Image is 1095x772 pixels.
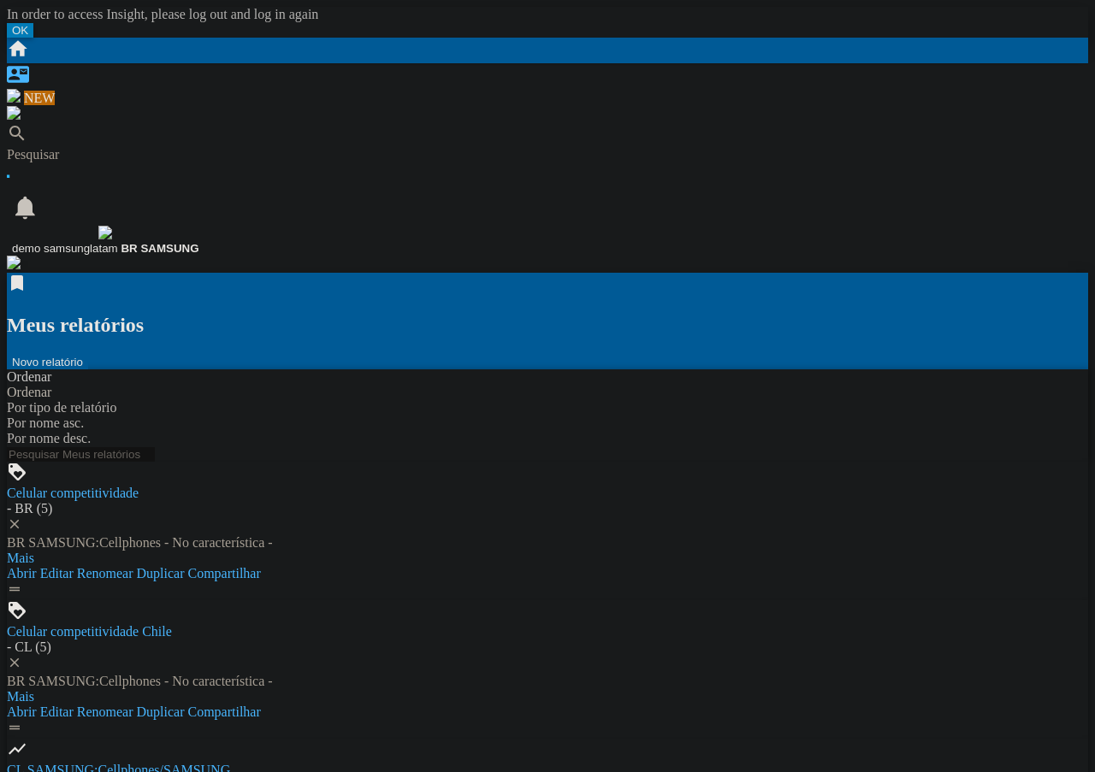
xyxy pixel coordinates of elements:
span: Editar [40,704,74,719]
span: Duplicar [137,566,185,580]
div: Por nome asc. [7,415,1088,431]
div: BR SAMSUNG:Cellphones - No característica - [7,674,1088,689]
span: Compartilhar [187,566,260,580]
span: Abrir [7,566,37,580]
div: Matriz de PROMOÇÕES [7,600,1088,624]
div: In order to access Insight, please log out and log in again [7,7,1088,22]
img: wise-card.svg [7,89,21,103]
div: Grade de preços de produtos [7,739,1088,763]
span: Abrir [7,704,37,719]
div: Deletar [7,655,1088,674]
div: Por tipo de relatório [7,400,1088,415]
div: WiseCard [7,89,1088,106]
div: BR SAMSUNG:Cellphones - No característica - [7,535,1088,551]
span: demo samsunglatam [12,242,118,255]
img: wiser-w-icon-blue.png [7,256,21,269]
div: - BR (5) [7,501,1088,516]
div: Ordenar [7,385,1088,400]
span: Mais [7,689,34,704]
div: Celular competitividade [7,486,1088,501]
span: Duplicar [137,704,185,719]
div: Fale conosco [7,63,1088,89]
img: profile.jpg [98,226,112,239]
span: NEW [24,91,55,105]
img: alerts-logo.svg [7,106,21,120]
b: BR SAMSUNG [121,242,198,255]
span: Mais [7,551,34,565]
div: Por nome desc. [7,431,1088,446]
span: Renomear [77,704,133,719]
button: 0 notificação [7,193,44,225]
button: OK [7,23,33,38]
input: Pesquisar Meus relatórios [7,447,155,462]
button: Novo relatório [7,355,88,369]
a: Abra website Wiser [7,257,21,272]
div: Alertas [7,106,1088,123]
div: Deletar [7,516,1088,535]
h2: Meus relatórios [7,314,1088,337]
button: demo samsunglatam BR SAMSUNG [7,225,204,256]
div: - CL (5) [7,639,1088,655]
div: Ordenar [7,369,1088,385]
div: Celular competitividade Chile [7,624,1088,639]
div: Pesquisar [7,147,1088,162]
div: Matriz de PROMOÇÕES [7,462,1088,486]
div: Início [7,38,1088,63]
span: Compartilhar [187,704,260,719]
span: Renomear [77,566,133,580]
span: Editar [40,566,74,580]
